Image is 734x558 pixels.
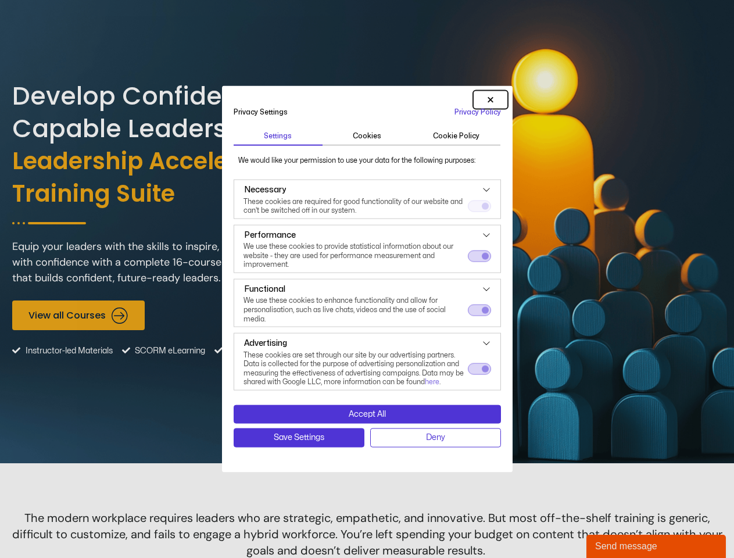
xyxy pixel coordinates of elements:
button: Performance [244,228,296,242]
button: Save cookie settings [234,428,364,447]
button: Performance [468,250,491,262]
button: Cookie Policy [411,127,500,146]
button: Functional [468,304,491,316]
div: Cookie banner [222,86,513,473]
span: Save Settings [274,431,324,444]
button: Accept all cookies [234,405,501,424]
button: See more about: Necessary [482,183,491,197]
button: Functional [244,282,286,296]
button: See more about: Functional [482,282,491,296]
h3: Performance [244,228,296,241]
button: Necessary [244,183,287,197]
h2: Privacy Settings [234,106,359,118]
button: See more about: Performance [482,228,491,242]
button: Necessary [468,201,491,212]
button: Deny all cookies [370,428,501,447]
button: Close [473,91,508,109]
button: Cookies [323,127,411,146]
button: See more about: Advertising [482,337,491,350]
p: These cookies are set through our site by our advertising partners. [244,350,468,360]
button: Advertising [244,337,288,350]
span: Deny [426,431,445,444]
a: here [425,378,439,385]
p: We use these cookies to provide statistical information about our website - they are used for per... [244,242,468,270]
button: Advertising [468,363,491,374]
a: Privacy Policy. External link. Opens in a new tab or window. [454,109,501,116]
div: We would like your permission to use your data for the following purposes: [234,155,501,166]
p: Data is collected for the purpose of advertising personalization and measuring the effectiveness ... [244,360,468,387]
h3: Functional [244,283,285,296]
p: We use these cookies to enhance functionality and allow for personalisation, such as live chats, ... [244,296,468,324]
p: These cookies are required for good functionality of our website and can't be switched off in our... [244,197,468,215]
div: Send message [9,7,131,21]
span: Accept All [349,408,386,421]
h3: Advertising [244,337,287,350]
h3: Necessary [244,184,286,196]
button: Settings [234,127,323,146]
